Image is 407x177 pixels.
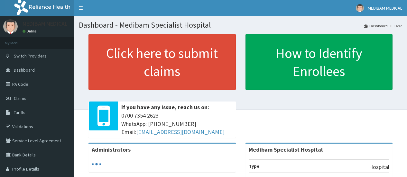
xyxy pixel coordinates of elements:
span: Claims [14,95,26,101]
b: Administrators [92,146,131,153]
span: MEDIBAM MEDICAL [368,5,402,11]
svg: audio-loading [92,159,101,169]
a: [EMAIL_ADDRESS][DOMAIN_NAME] [136,128,225,136]
a: How to Identify Enrollees [245,34,393,90]
img: User Image [356,4,364,12]
li: Here [388,23,402,29]
span: 0700 7354 2623 WhatsApp: [PHONE_NUMBER] Email: [121,111,233,136]
b: Type [249,163,259,169]
p: Hospital [369,163,389,171]
a: Click here to submit claims [88,34,236,90]
span: Tariffs [14,110,25,115]
a: Online [23,29,38,33]
b: If you have any issue, reach us on: [121,103,209,111]
p: MEDIBAM MEDICAL [23,21,68,27]
img: User Image [3,19,18,34]
a: Dashboard [364,23,388,29]
span: Switch Providers [14,53,47,59]
strong: Medibam Specialist Hospital [249,146,323,153]
span: Dashboard [14,67,35,73]
h1: Dashboard - Medibam Specialist Hospital [79,21,402,29]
